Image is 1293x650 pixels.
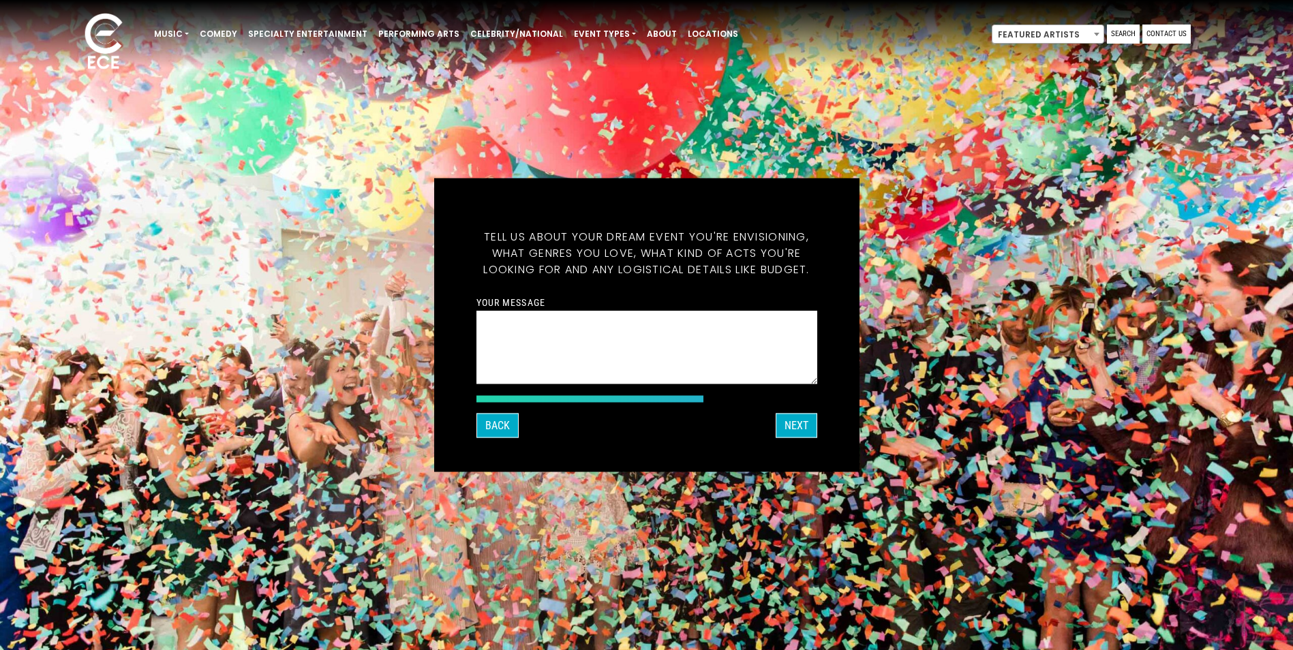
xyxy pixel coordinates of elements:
h5: Tell us about your dream event you're envisioning, what genres you love, what kind of acts you're... [476,213,817,294]
button: Next [776,414,817,438]
a: Music [149,22,194,46]
a: Celebrity/National [465,22,568,46]
a: Search [1107,25,1140,44]
label: Your message [476,296,545,309]
a: Event Types [568,22,641,46]
a: Specialty Entertainment [243,22,373,46]
a: Locations [682,22,744,46]
span: Featured Artists [992,25,1104,44]
button: Back [476,414,519,438]
a: Comedy [194,22,243,46]
img: ece_new_logo_whitev2-1.png [70,10,138,76]
span: Featured Artists [992,25,1104,44]
a: About [641,22,682,46]
a: Contact Us [1142,25,1191,44]
a: Performing Arts [373,22,465,46]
